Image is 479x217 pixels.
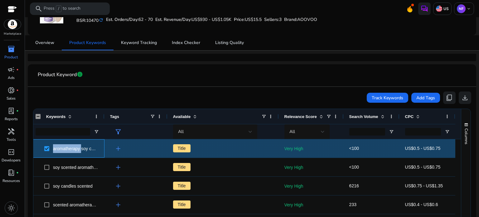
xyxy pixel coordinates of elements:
span: Index Checker [172,41,200,45]
h5: Est. Revenue/Day: [155,17,231,22]
span: light_mode [7,204,15,212]
span: / [56,5,61,12]
span: Relevance Score [284,114,317,119]
span: fiber_manual_record [16,171,19,174]
p: US [442,6,449,11]
p: NF [457,4,466,13]
span: filter_alt [114,128,122,136]
h5: Est. Orders/Day: [106,17,153,22]
button: Open Filter Menu [445,129,450,134]
span: search [35,5,42,12]
input: Keywords Filter Input [36,128,90,136]
input: CPC Filter Input [405,128,441,136]
p: Developers [2,157,21,163]
span: add [114,164,122,171]
span: download [461,94,469,101]
span: 3 [279,17,282,22]
span: US$0.5 - US$0.75 [405,165,441,170]
p: Tools [7,137,16,142]
p: Resources [2,178,20,184]
span: Keyword Tracking [121,41,157,45]
h5: Sellers: [264,17,282,22]
mat-icon: refresh [99,17,104,23]
button: Open Filter Menu [389,129,394,134]
p: Very High [284,199,338,211]
span: donut_small [7,86,15,94]
span: CPC [405,114,414,119]
span: US$0.4 - US$0.6 [405,202,438,207]
span: US$15.5 [245,17,262,22]
span: Tags [110,114,119,119]
span: soy candles scented [53,184,93,189]
p: Sales [7,96,16,101]
span: inventory_2 [7,45,15,53]
span: Product Keywords [69,41,106,45]
span: book_4 [7,169,15,176]
span: Brand [284,17,296,22]
span: add [114,182,122,190]
span: US$0.75 - US$1.35 [405,183,443,188]
span: info [77,71,83,77]
button: Open Filter Menu [94,129,99,134]
span: Title [173,144,191,152]
span: US$930 - US$1.05K [191,17,231,22]
p: Reports [5,116,18,122]
img: us.svg [436,6,442,12]
span: Product Keyword [38,69,77,80]
button: Add Tags [411,93,440,103]
h5: : [284,17,317,22]
span: Keywords [46,114,65,119]
span: lab_profile [7,107,15,115]
span: Available [173,114,191,119]
span: campaign [7,66,15,73]
h5: BSR: [76,17,104,23]
input: Search Volume Filter Input [349,128,385,136]
p: Very High [284,180,338,193]
span: add [114,201,122,209]
button: download [459,91,471,104]
span: 62 - 70 [138,17,153,22]
span: Title [173,182,191,190]
span: content_copy [446,94,453,101]
span: handyman [7,128,15,135]
span: Search Volume [349,114,378,119]
p: Very High [284,161,338,174]
span: AOOVOO [297,17,317,22]
span: US$0.5 - US$0.75 [405,146,441,151]
span: fiber_manual_record [16,110,19,112]
span: All [289,129,295,135]
span: add [114,145,122,152]
span: Overview [35,41,54,45]
span: code_blocks [7,148,15,156]
span: Add Tags [416,95,435,101]
p: Press to search [44,5,80,12]
button: content_copy [443,91,456,104]
span: <100 [349,165,359,170]
span: Listing Quality [215,41,244,45]
span: keyboard_arrow_down [466,6,471,11]
p: Very High [284,142,338,155]
p: Marketplace [4,32,21,36]
span: Title [173,163,191,171]
span: 6216 [349,183,359,188]
span: Columns [463,128,469,144]
span: aromatherapy soy candle for home scented candles gifts [53,146,162,151]
p: Ads [8,75,15,81]
span: Title [173,200,191,209]
span: fiber_manual_record [16,89,19,91]
span: fiber_manual_record [16,68,19,71]
span: Track Keywords [372,95,403,101]
span: 233 [349,202,356,207]
button: Track Keywords [367,93,408,103]
span: 10470 [86,17,99,23]
span: scented aromatherapy candles [53,202,113,207]
p: Product [4,54,18,60]
img: amazon.svg [4,20,21,29]
h5: Price: [234,17,262,22]
span: <100 [349,146,359,151]
span: soy scented aromatherapy candles [53,165,121,170]
span: All [178,129,184,135]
